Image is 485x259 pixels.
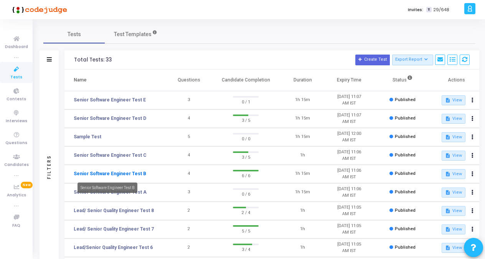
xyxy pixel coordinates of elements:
td: 2 [166,202,212,220]
td: 1h [279,220,326,239]
button: View [442,132,465,142]
th: Actions [433,70,479,91]
span: Interviews [6,118,27,125]
mat-icon: description [445,116,450,121]
a: Senior Software Engineer Test E [74,96,146,103]
span: T [426,7,431,13]
td: 1h 15m [279,110,326,128]
span: Published [395,97,416,102]
th: Questions [166,70,212,91]
td: 1h [279,146,326,165]
td: [DATE] 11:06 AM IST [326,165,372,183]
mat-icon: description [445,171,450,177]
span: Published [395,116,416,121]
span: Candidates [4,162,29,168]
span: Tests [10,74,22,81]
th: Name [64,70,166,91]
div: Total Tests: 33 [74,57,112,63]
mat-icon: description [445,98,450,103]
span: Published [395,226,416,231]
td: 4 [166,146,212,165]
span: 29/648 [433,7,449,13]
button: View [442,169,465,179]
span: 3 / 5 [233,116,259,124]
div: Filters [46,125,53,209]
span: Published [395,245,416,250]
a: Sample Test [74,133,101,140]
mat-icon: description [445,153,450,158]
td: [DATE] 11:05 AM IST [326,220,372,239]
span: Dashboard [5,44,28,50]
span: Analytics [7,192,26,199]
span: 2 / 4 [233,208,259,216]
td: [DATE] 11:07 AM IST [326,110,372,128]
button: View [442,151,465,161]
span: Published [395,189,416,194]
button: View [442,188,465,198]
button: View [442,114,465,124]
td: 5 [166,128,212,146]
td: 3 [166,91,212,110]
span: 3 / 5 [233,153,259,161]
span: Published [395,171,416,176]
button: Create Test [355,55,390,65]
mat-icon: description [445,208,450,214]
th: Candidate Completion [212,70,279,91]
span: Published [395,208,416,213]
button: View [442,224,465,234]
button: Export Report [392,55,433,65]
a: Senior Software Engineer Test D [74,115,146,122]
td: [DATE] 11:06 AM IST [326,183,372,202]
mat-icon: description [445,190,450,195]
span: Questions [5,140,27,146]
td: [DATE] 11:05 AM IST [326,202,372,220]
a: Lead/ Senior Quality Engineer Test 8 [74,207,154,214]
button: View [442,243,465,253]
span: 6 / 6 [233,171,259,179]
td: 1h 15m [279,183,326,202]
th: Expiry Time [326,70,372,91]
td: 2 [166,220,212,239]
td: 4 [166,165,212,183]
span: Contests [7,96,26,103]
td: 4 [166,110,212,128]
a: Senior Software Engineer Test B [74,170,146,177]
td: 3 [166,183,212,202]
span: Published [395,153,416,158]
button: View [442,95,465,105]
span: Published [395,134,416,139]
mat-icon: description [445,227,450,232]
mat-icon: description [445,134,450,140]
td: [DATE] 11:06 AM IST [326,146,372,165]
a: Senior Software Engineer Test C [74,152,147,159]
td: 1h [279,202,326,220]
span: Tests [68,30,81,38]
th: Status [372,70,433,91]
td: [DATE] 11:07 AM IST [326,91,372,110]
div: Senior Software Engineer Test B [78,183,137,193]
td: 1h [279,239,326,257]
span: New [21,182,33,188]
td: [DATE] 11:05 AM IST [326,239,372,257]
td: [DATE] 12:00 AM IST [326,128,372,146]
span: 5 / 5 [233,227,259,234]
a: Lead/Senior Quality Engineer Test 6 [74,244,153,251]
span: FAQ [12,222,20,229]
label: Invites: [408,7,423,13]
a: Lead/ Senior Quality Engineer Test 7 [74,226,154,232]
img: logo [10,2,67,17]
td: 2 [166,239,212,257]
td: 1h 15m [279,91,326,110]
td: 1h 15m [279,128,326,146]
span: 3 / 4 [233,245,259,253]
span: Test Templates [114,30,152,38]
span: 0 / 1 [233,98,259,105]
td: 1h 15m [279,165,326,183]
button: View [442,206,465,216]
th: Duration [279,70,326,91]
span: 0 / 6 [233,190,259,198]
mat-icon: description [445,245,450,251]
span: 0 / 0 [233,134,259,142]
